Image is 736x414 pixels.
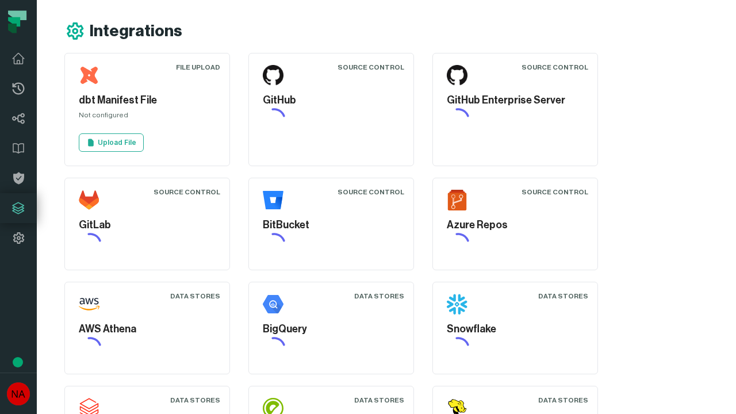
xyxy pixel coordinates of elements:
h5: GitLab [79,217,216,233]
img: avatar of No Repos Account [7,382,30,405]
h5: Snowflake [447,321,584,337]
div: Data Stores [170,396,220,405]
div: Source Control [154,187,220,197]
div: Source Control [338,63,404,72]
img: AWS Athena [79,294,99,315]
div: File Upload [176,63,220,72]
h5: GitHub Enterprise Server [447,93,584,108]
img: Azure Repos [447,190,467,210]
h5: dbt Manifest File [79,93,216,108]
div: Data Stores [170,292,220,301]
img: dbt Manifest File [79,65,99,86]
div: Source Control [338,187,404,197]
h1: Integrations [90,21,182,41]
h5: BitBucket [263,217,400,233]
h5: BigQuery [263,321,400,337]
h5: Azure Repos [447,217,584,233]
div: Source Control [522,187,588,197]
img: BitBucket [263,190,283,210]
div: Tooltip anchor [13,357,23,367]
div: Not configured [79,110,216,124]
img: GitHub Enterprise Server [447,65,467,86]
img: GitHub [263,65,283,86]
div: Source Control [522,63,588,72]
img: Snowflake [447,294,467,315]
img: BigQuery [263,294,283,315]
h5: AWS Athena [79,321,216,337]
div: Data Stores [354,396,404,405]
div: Data Stores [538,292,588,301]
div: Data Stores [354,292,404,301]
a: Upload File [79,133,144,152]
h5: GitHub [263,93,400,108]
div: Data Stores [538,396,588,405]
img: GitLab [79,190,99,210]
